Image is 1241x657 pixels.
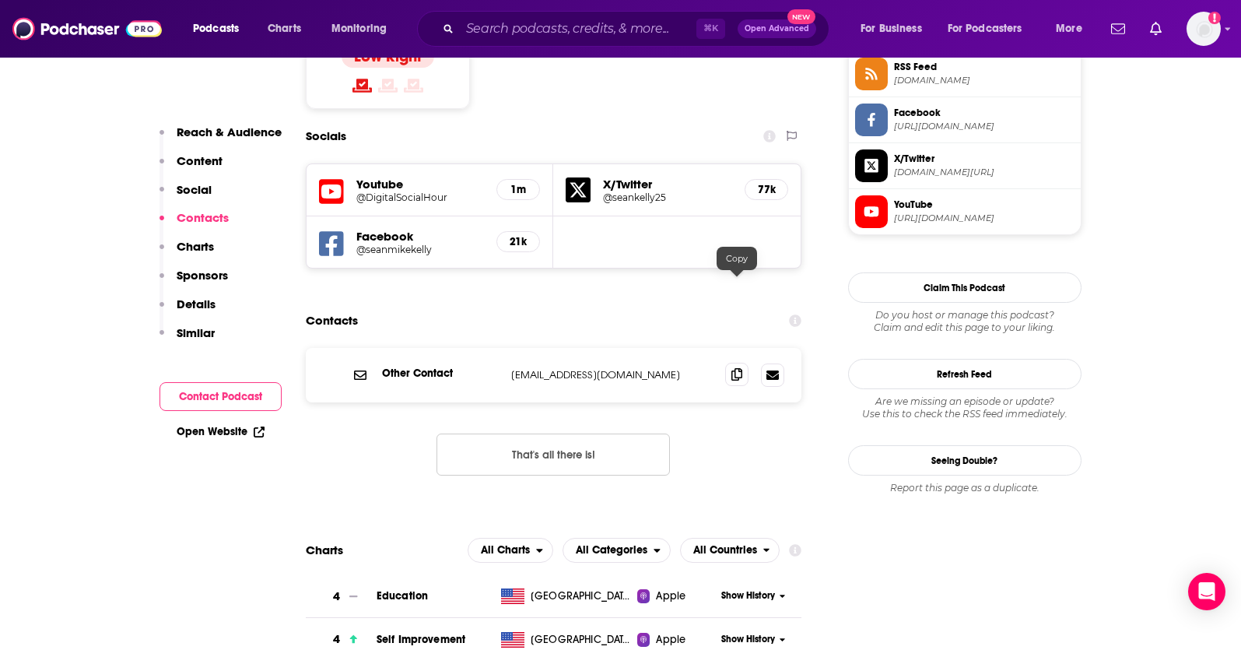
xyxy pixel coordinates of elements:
[894,198,1074,212] span: YouTube
[177,239,214,254] p: Charts
[306,121,346,151] h2: Socials
[510,183,527,196] h5: 1m
[758,183,775,196] h5: 77k
[563,538,671,563] button: open menu
[495,632,637,648] a: [GEOGRAPHIC_DATA]
[177,182,212,197] p: Social
[1045,16,1102,41] button: open menu
[160,153,223,182] button: Content
[603,191,732,203] a: @seankelly25
[680,538,780,563] button: open menu
[855,149,1074,182] a: X/Twitter[DOMAIN_NAME][URL]
[1187,12,1221,46] button: Show profile menu
[938,16,1045,41] button: open menu
[848,359,1081,389] button: Refresh Feed
[460,16,696,41] input: Search podcasts, credits, & more...
[481,545,530,556] span: All Charts
[160,325,215,354] button: Similar
[1056,18,1082,40] span: More
[306,575,377,618] a: 4
[693,545,757,556] span: All Countries
[306,543,343,557] h2: Charts
[333,631,340,648] h3: 4
[177,268,228,283] p: Sponsors
[855,195,1074,228] a: YouTube[URL][DOMAIN_NAME]
[948,18,1022,40] span: For Podcasters
[717,247,757,270] div: Copy
[855,58,1074,90] a: RSS Feed[DOMAIN_NAME]
[356,191,485,203] h5: @DigitalSocialHour
[787,9,815,24] span: New
[160,268,228,297] button: Sponsors
[193,18,239,40] span: Podcasts
[894,121,1074,132] span: https://www.facebook.com/seanmikekelly
[894,60,1074,74] span: RSS Feed
[468,538,553,563] h2: Platforms
[745,25,809,33] span: Open Advanced
[894,167,1074,178] span: twitter.com/seankelly25
[848,309,1081,334] div: Claim and edit this page to your liking.
[12,14,162,44] img: Podchaser - Follow, Share and Rate Podcasts
[160,297,216,325] button: Details
[531,588,632,604] span: United States
[160,182,212,211] button: Social
[721,633,775,646] span: Show History
[468,538,553,563] button: open menu
[436,434,670,476] button: Nothing here.
[382,367,499,380] p: Other Contact
[160,382,282,411] button: Contact Podcast
[177,425,265,438] a: Open Website
[182,16,259,41] button: open menu
[356,244,485,255] a: @seanmikekelly
[721,589,775,603] span: Show History
[495,588,637,604] a: [GEOGRAPHIC_DATA]
[894,152,1074,166] span: X/Twitter
[738,19,816,38] button: Open AdvancedNew
[306,306,358,336] h2: Contacts
[716,589,791,603] button: Show History
[848,309,1081,321] span: Do you host or manage this podcast?
[848,395,1081,420] div: Are we missing an episode or update? Use this to check the RSS feed immediately.
[894,213,1074,224] span: https://www.youtube.com/@DigitalSocialHour
[377,589,428,603] a: Education
[177,210,229,225] p: Contacts
[177,297,216,311] p: Details
[1188,573,1225,610] div: Open Intercom Messenger
[576,545,647,556] span: All Categories
[637,632,716,648] a: Apple
[680,538,780,563] h2: Countries
[177,125,282,139] p: Reach & Audience
[177,153,223,168] p: Content
[894,106,1074,120] span: Facebook
[333,588,340,606] h3: 4
[716,633,791,646] button: Show History
[160,210,229,239] button: Contacts
[258,16,310,41] a: Charts
[160,239,214,268] button: Charts
[656,632,685,648] span: Apple
[160,125,282,153] button: Reach & Audience
[1187,12,1221,46] img: User Profile
[894,75,1074,86] span: feeds.megaphone.fm
[696,19,725,39] span: ⌘ K
[531,632,632,648] span: United States
[377,633,465,646] a: Self Improvement
[331,18,387,40] span: Monitoring
[848,272,1081,303] button: Claim This Podcast
[1105,16,1131,42] a: Show notifications dropdown
[848,482,1081,494] div: Report this page as a duplicate.
[177,325,215,340] p: Similar
[1144,16,1168,42] a: Show notifications dropdown
[511,368,713,381] p: [EMAIL_ADDRESS][DOMAIN_NAME]
[637,588,716,604] a: Apple
[850,16,941,41] button: open menu
[1187,12,1221,46] span: Logged in as kochristina
[1208,12,1221,24] svg: Add a profile image
[268,18,301,40] span: Charts
[855,104,1074,136] a: Facebook[URL][DOMAIN_NAME]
